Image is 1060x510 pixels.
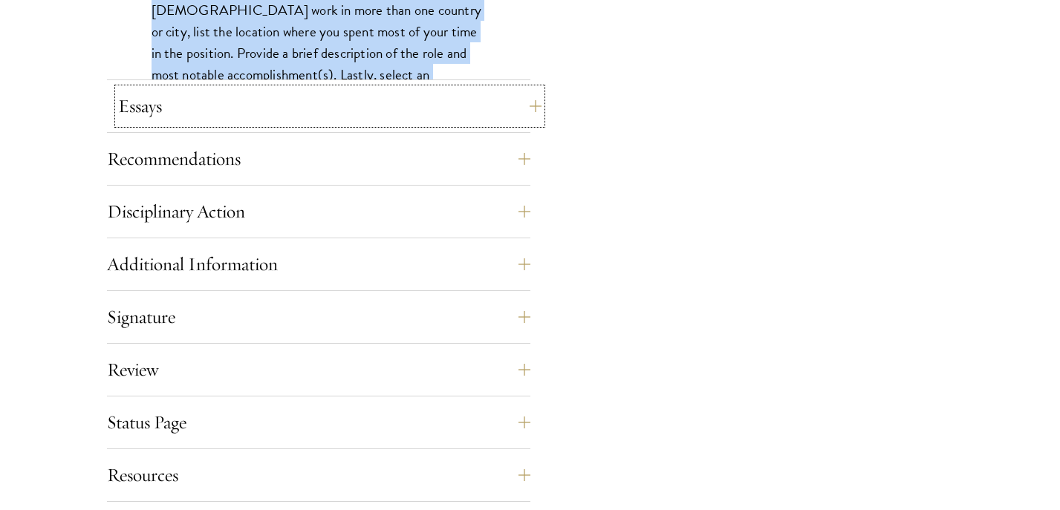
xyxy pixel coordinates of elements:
[107,405,530,440] button: Status Page
[107,457,530,493] button: Resources
[107,141,530,177] button: Recommendations
[107,194,530,229] button: Disciplinary Action
[118,88,542,124] button: Essays
[107,352,530,388] button: Review
[107,246,530,282] button: Additional Information
[107,299,530,335] button: Signature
